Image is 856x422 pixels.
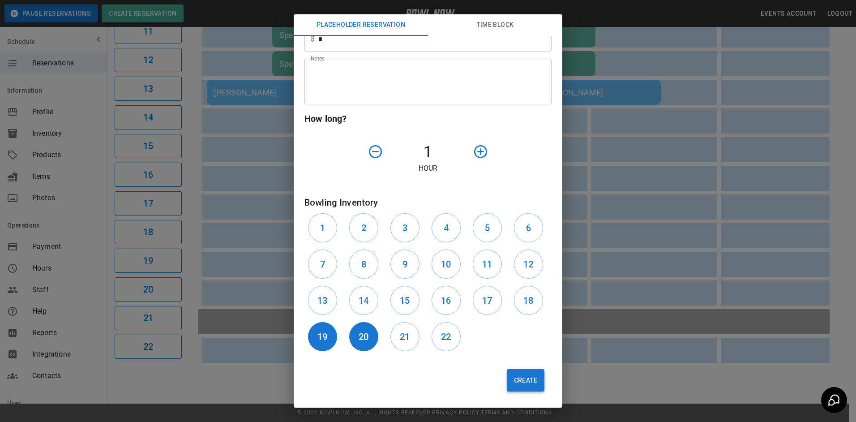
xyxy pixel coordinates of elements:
button: 7 [308,250,337,279]
h4: 1 [387,142,469,161]
button: 13 [308,286,337,315]
h6: 12 [523,257,533,271]
h6: 9 [402,257,407,271]
h6: 2 [361,221,366,235]
button: 4 [432,213,461,242]
button: 20 [349,322,378,351]
button: 8 [349,250,378,279]
h6: 7 [320,257,325,271]
h6: 21 [400,330,410,344]
h6: 11 [482,257,492,271]
button: 2 [349,213,378,242]
button: 11 [473,250,502,279]
button: 14 [349,286,378,315]
h6: 22 [441,330,451,344]
h6: 8 [361,257,366,271]
h6: 16 [441,293,451,308]
button: 19 [308,322,337,351]
button: 5 [473,213,502,242]
button: 21 [390,322,419,351]
button: 12 [514,250,543,279]
button: 9 [390,250,419,279]
h6: 13 [317,293,327,308]
h6: 1 [320,221,325,235]
button: 10 [432,250,461,279]
h6: 3 [402,221,407,235]
button: 18 [514,286,543,315]
h6: 17 [482,293,492,308]
h6: 5 [485,221,490,235]
button: 6 [514,213,543,242]
p: $ [311,34,315,44]
h6: 20 [359,330,368,344]
button: 15 [390,286,419,315]
h6: 14 [359,293,368,308]
h6: 15 [400,293,410,308]
button: 1 [308,213,337,242]
button: 22 [432,322,461,351]
h6: 10 [441,257,451,271]
h6: How long? [304,112,552,126]
h6: 18 [523,293,533,308]
button: 3 [390,213,419,242]
p: Hour [304,163,552,174]
h6: 4 [444,221,449,235]
h6: 19 [317,330,327,344]
button: Create [507,369,544,392]
h6: Bowling Inventory [304,195,552,210]
button: 16 [432,286,461,315]
button: Time Block [428,14,562,36]
h6: 6 [526,221,531,235]
button: Placeholder Reservation [294,14,428,36]
button: 17 [473,286,502,315]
